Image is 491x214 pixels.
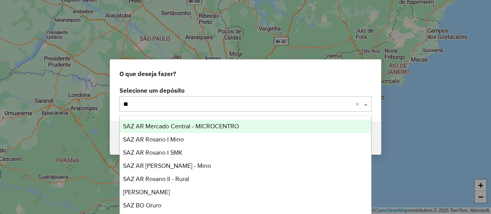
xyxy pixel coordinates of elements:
[355,99,362,109] span: Clear all
[119,86,372,95] label: Selecione um depósito
[123,162,211,169] span: SAZ AR [PERSON_NAME] - Mino
[123,189,170,195] span: [PERSON_NAME]
[123,136,184,143] span: SAZ AR Rosario I Mino
[119,69,176,78] span: O que deseja fazer?
[123,149,183,156] span: SAZ AR Rosario I SMK
[123,176,189,182] span: SAZ AR Rosario II - Rural
[123,123,239,129] span: SAZ AR Mercado Central - MICROCENTRO
[123,202,161,209] span: SAZ BO Oruro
